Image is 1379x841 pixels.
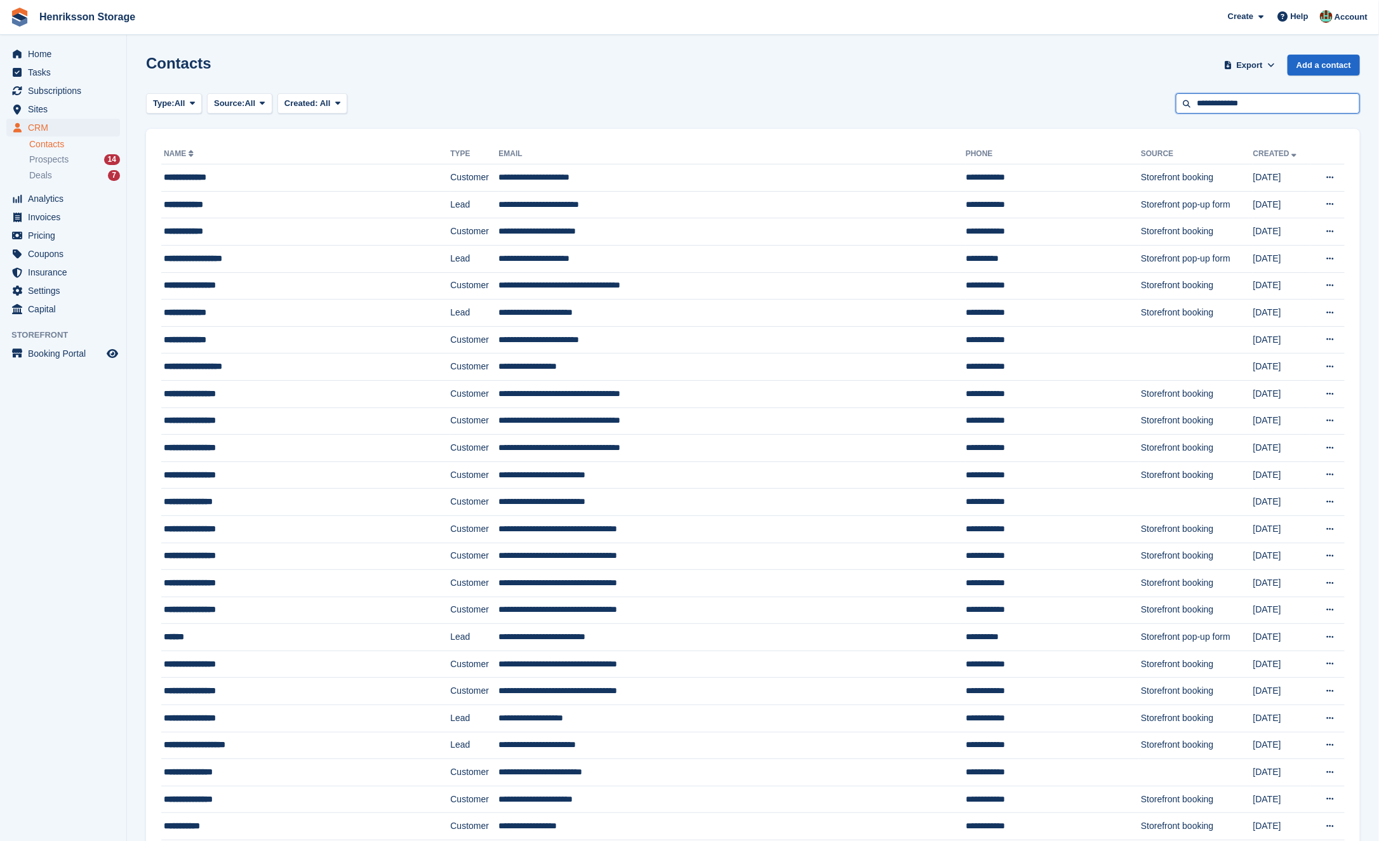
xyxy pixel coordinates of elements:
[1253,543,1312,570] td: [DATE]
[450,624,498,651] td: Lead
[28,100,104,118] span: Sites
[6,345,120,362] a: menu
[28,300,104,318] span: Capital
[277,93,347,114] button: Created: All
[1222,55,1277,76] button: Export
[450,218,498,246] td: Customer
[28,227,104,244] span: Pricing
[1253,489,1312,516] td: [DATE]
[28,82,104,100] span: Subscriptions
[450,144,498,164] th: Type
[1253,164,1312,192] td: [DATE]
[1253,759,1312,786] td: [DATE]
[284,98,318,108] span: Created:
[1291,10,1309,23] span: Help
[10,8,29,27] img: stora-icon-8386f47178a22dfd0bd8f6a31ec36ba5ce8667c1dd55bd0f319d3a0aa187defe.svg
[1141,597,1253,624] td: Storefront booking
[245,97,256,110] span: All
[1253,191,1312,218] td: [DATE]
[450,813,498,840] td: Customer
[6,82,120,100] a: menu
[450,191,498,218] td: Lead
[1141,300,1253,327] td: Storefront booking
[1253,461,1312,489] td: [DATE]
[1335,11,1368,23] span: Account
[1253,245,1312,272] td: [DATE]
[450,380,498,407] td: Customer
[450,705,498,732] td: Lead
[28,63,104,81] span: Tasks
[1253,300,1312,327] td: [DATE]
[1141,435,1253,462] td: Storefront booking
[1141,624,1253,651] td: Storefront pop-up form
[29,169,52,182] span: Deals
[214,97,244,110] span: Source:
[1253,597,1312,624] td: [DATE]
[450,515,498,543] td: Customer
[1253,407,1312,435] td: [DATE]
[450,300,498,327] td: Lead
[6,190,120,208] a: menu
[1237,59,1263,72] span: Export
[1141,191,1253,218] td: Storefront pop-up form
[1253,732,1312,759] td: [DATE]
[1253,705,1312,732] td: [DATE]
[1141,651,1253,678] td: Storefront booking
[175,97,185,110] span: All
[450,543,498,570] td: Customer
[1253,354,1312,381] td: [DATE]
[1253,786,1312,813] td: [DATE]
[108,170,120,181] div: 7
[1141,732,1253,759] td: Storefront booking
[450,678,498,705] td: Customer
[450,326,498,354] td: Customer
[29,169,120,182] a: Deals 7
[29,153,120,166] a: Prospects 14
[1141,813,1253,840] td: Storefront booking
[104,154,120,165] div: 14
[1141,570,1253,597] td: Storefront booking
[1141,515,1253,543] td: Storefront booking
[164,149,196,158] a: Name
[966,144,1141,164] th: Phone
[450,597,498,624] td: Customer
[6,227,120,244] a: menu
[1141,543,1253,570] td: Storefront booking
[1141,272,1253,300] td: Storefront booking
[6,300,120,318] a: menu
[6,63,120,81] a: menu
[1253,435,1312,462] td: [DATE]
[28,119,104,136] span: CRM
[450,732,498,759] td: Lead
[6,119,120,136] a: menu
[450,489,498,516] td: Customer
[28,208,104,226] span: Invoices
[29,154,69,166] span: Prospects
[1288,55,1360,76] a: Add a contact
[1141,705,1253,732] td: Storefront booking
[6,208,120,226] a: menu
[28,190,104,208] span: Analytics
[153,97,175,110] span: Type:
[450,570,498,597] td: Customer
[207,93,272,114] button: Source: All
[1141,407,1253,435] td: Storefront booking
[1141,245,1253,272] td: Storefront pop-up form
[1253,515,1312,543] td: [DATE]
[1141,461,1253,489] td: Storefront booking
[450,407,498,435] td: Customer
[28,282,104,300] span: Settings
[1320,10,1333,23] img: Isak Martinelle
[28,45,104,63] span: Home
[1253,624,1312,651] td: [DATE]
[146,55,211,72] h1: Contacts
[450,245,498,272] td: Lead
[11,329,126,341] span: Storefront
[450,461,498,489] td: Customer
[6,263,120,281] a: menu
[1253,651,1312,678] td: [DATE]
[499,144,966,164] th: Email
[28,263,104,281] span: Insurance
[1253,149,1300,158] a: Created
[6,45,120,63] a: menu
